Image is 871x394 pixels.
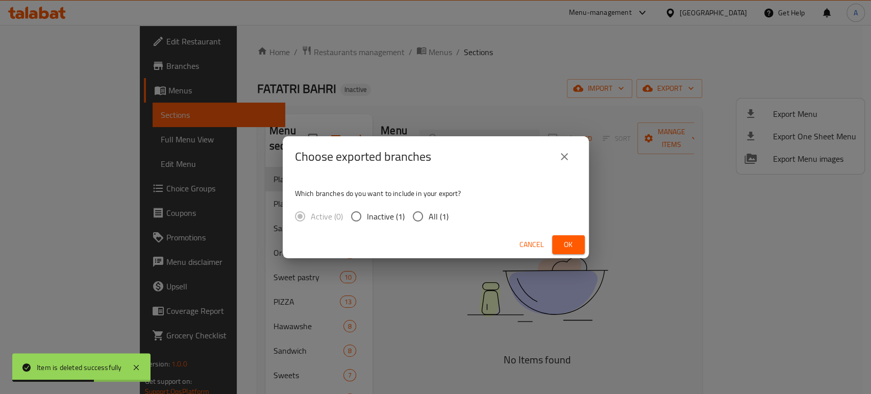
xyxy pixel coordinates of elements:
button: close [552,144,577,169]
span: All (1) [429,210,449,223]
span: Ok [560,238,577,251]
p: Which branches do you want to include in your export? [295,188,577,199]
div: Item is deleted successfully [37,362,122,373]
button: Cancel [515,235,548,254]
span: Cancel [519,238,544,251]
button: Ok [552,235,585,254]
h2: Choose exported branches [295,149,431,165]
span: Active (0) [311,210,343,223]
span: Inactive (1) [367,210,405,223]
